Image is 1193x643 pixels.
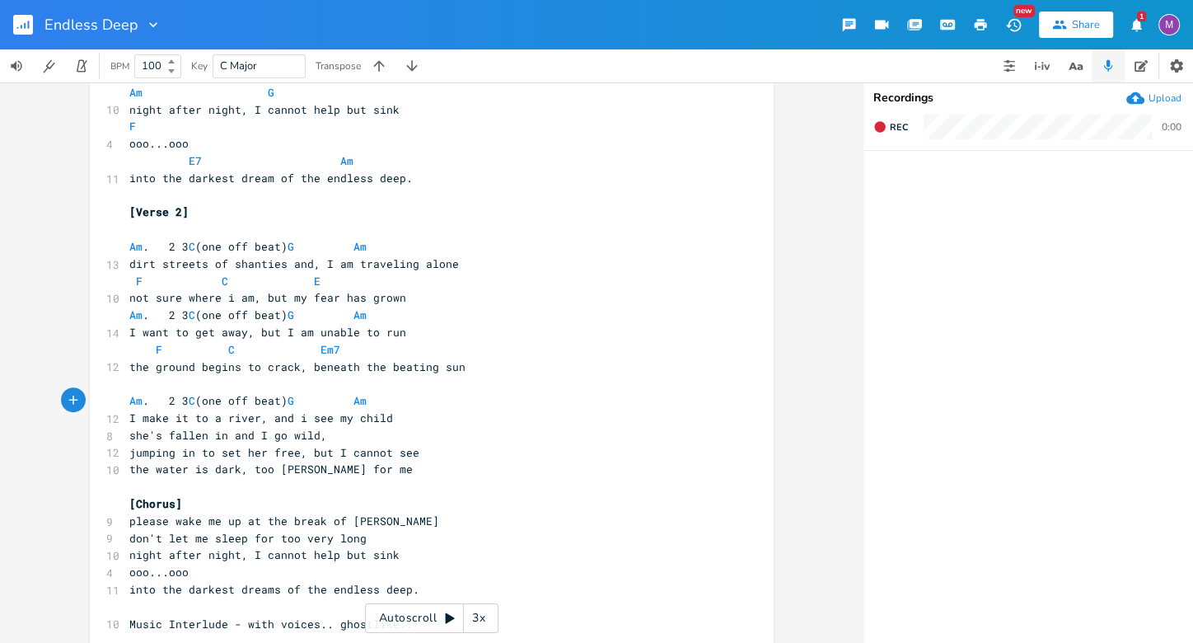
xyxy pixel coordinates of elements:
[316,61,361,71] div: Transpose
[1072,17,1100,32] div: Share
[189,239,195,254] span: C
[365,603,498,633] div: Autoscroll
[129,307,143,322] span: Am
[129,496,182,511] span: [Chorus]
[220,59,257,73] span: C Major
[353,393,367,408] span: Am
[189,153,202,168] span: E7
[129,531,367,546] span: don't let me sleep for too very long
[129,290,406,305] span: not sure where i am, but my fear has grown
[340,153,353,168] span: Am
[110,62,129,71] div: BPM
[129,617,413,631] span: Music Interlude - with voices.. ghostlike..
[867,114,915,140] button: Rec
[44,17,138,32] span: Endless Deep
[129,428,327,443] span: she's fallen in and I go wild,
[189,393,195,408] span: C
[288,393,294,408] span: G
[129,307,373,322] span: . 2 3 (one off beat)
[1039,12,1113,38] button: Share
[129,85,143,100] span: Am
[353,307,367,322] span: Am
[1126,89,1181,107] button: Upload
[890,121,908,134] span: Rec
[353,239,367,254] span: Am
[129,411,393,425] span: I make it to a river, and i see my child
[129,136,189,151] span: ooo...ooo
[129,239,143,254] span: Am
[129,462,413,476] span: the water is dark, too [PERSON_NAME] for me
[189,307,195,322] span: C
[222,274,228,289] span: C
[873,92,1183,104] div: Recordings
[464,603,494,633] div: 3x
[129,547,400,562] span: night after night, I cannot help but sink
[1162,122,1181,132] div: 0:00
[1120,10,1153,40] button: 1
[1137,12,1146,21] div: 1
[997,10,1030,40] button: New
[288,307,294,322] span: G
[1013,5,1035,17] div: New
[129,393,373,408] span: . 2 3 (one off beat)
[320,342,340,357] span: Em7
[1149,92,1181,105] div: Upload
[314,274,320,289] span: E
[129,256,459,271] span: dirt streets of shanties and, I am traveling alone
[129,204,189,219] span: [Verse 2]
[136,274,143,289] span: F
[129,393,143,408] span: Am
[228,342,235,357] span: C
[1158,6,1180,44] button: M
[288,239,294,254] span: G
[129,359,466,374] span: the ground begins to crack, beneath the beating sun
[191,61,208,71] div: Key
[129,445,419,460] span: jumping in to set her free, but I cannot see
[129,102,400,117] span: night after night, I cannot help but sink
[268,85,274,100] span: G
[156,342,162,357] span: F
[129,582,419,597] span: into the darkest dreams of the endless deep.
[129,239,373,254] span: . 2 3 (one off beat)
[1158,14,1180,35] div: melindameshad
[129,325,406,340] span: I want to get away, but I am unable to run
[129,171,413,185] span: into the darkest dream of the endless deep.
[129,119,136,134] span: F
[129,514,439,528] span: please wake me up at the break of [PERSON_NAME]
[129,565,189,580] span: ooo...ooo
